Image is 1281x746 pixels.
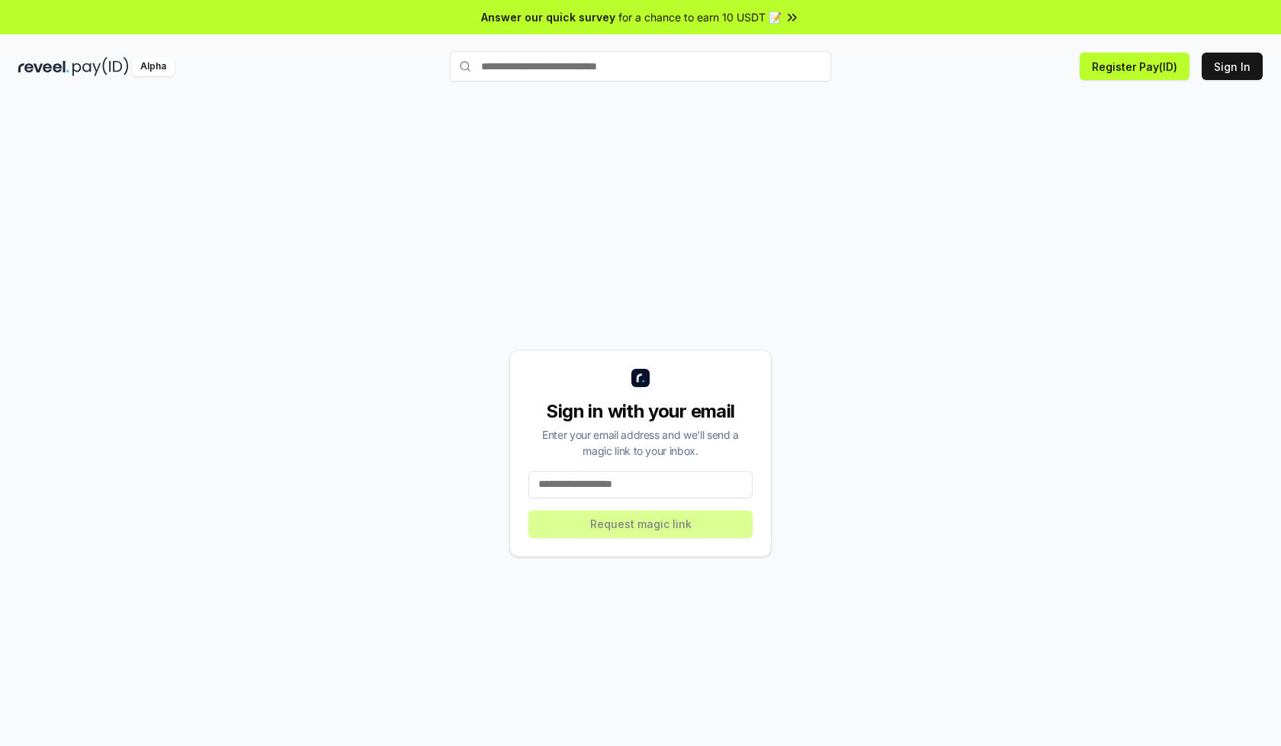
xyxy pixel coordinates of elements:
div: Alpha [132,57,175,76]
img: logo_small [631,369,650,387]
button: Sign In [1202,53,1263,80]
span: for a chance to earn 10 USDT 📝 [618,9,782,25]
img: reveel_dark [18,57,69,76]
button: Register Pay(ID) [1080,53,1189,80]
span: Answer our quick survey [481,9,615,25]
div: Enter your email address and we’ll send a magic link to your inbox. [528,427,753,459]
img: pay_id [72,57,129,76]
div: Sign in with your email [528,399,753,424]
